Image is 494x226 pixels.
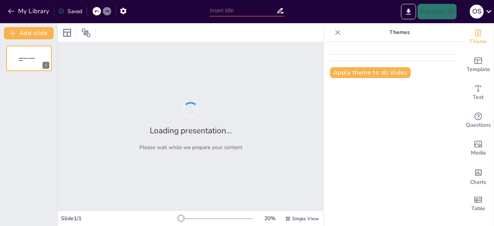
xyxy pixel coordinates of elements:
span: Text [473,93,484,102]
div: Add text boxes [463,79,494,107]
div: 20 % [261,215,279,222]
span: Position [81,28,91,37]
span: Template [467,65,490,74]
div: Add images, graphics, shapes or video [463,134,494,162]
div: Slide 1 / 1 [61,215,179,222]
p: Please wait while we prepare your content [139,144,242,151]
div: 1 [6,46,52,71]
p: Themes [344,23,455,42]
span: Theme [469,37,487,46]
div: Add a table [463,190,494,218]
div: Get real-time input from your audience [463,107,494,134]
div: 1 [42,62,49,69]
button: Export to PowerPoint [401,4,416,19]
button: My Library [6,5,52,17]
div: Change the overall theme [463,23,494,51]
button: Add slide [4,27,54,39]
span: Media [471,149,486,157]
button: Present [418,4,456,19]
span: Charts [470,178,486,187]
span: Table [471,204,485,213]
div: Saved [58,8,82,15]
div: o s [470,5,484,19]
h2: Loading presentation... [150,125,232,136]
div: Layout [61,27,73,39]
span: Single View [292,216,319,222]
div: Add charts and graphs [463,162,494,190]
input: Insert title [210,5,276,16]
button: o s [470,4,484,19]
span: Questions [466,121,491,129]
span: Sendsteps presentation editor [19,58,35,62]
button: Apply theme to all slides [330,67,411,78]
div: Add ready made slides [463,51,494,79]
